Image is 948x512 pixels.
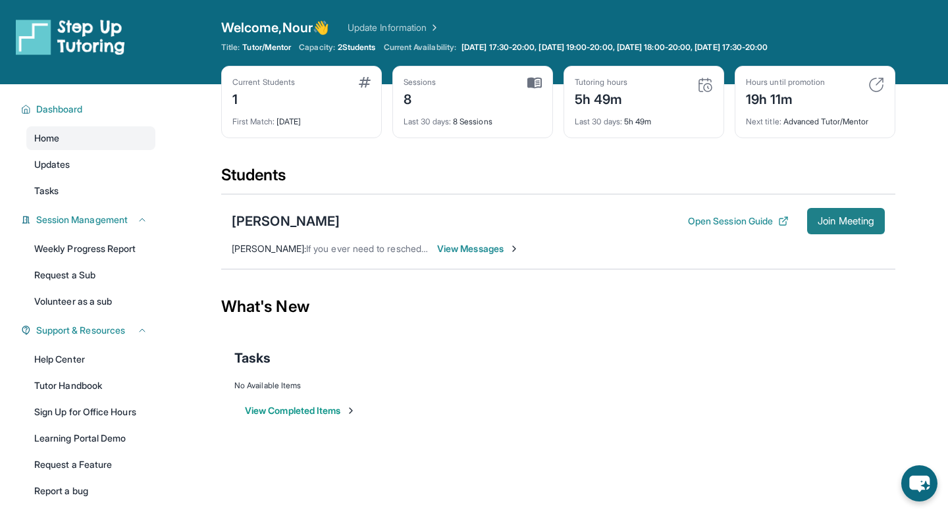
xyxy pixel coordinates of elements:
span: Last 30 days : [404,116,451,126]
div: Hours until promotion [746,77,825,88]
div: Sessions [404,77,436,88]
div: Advanced Tutor/Mentor [746,109,884,127]
span: View Messages [437,242,519,255]
span: Next title : [746,116,781,126]
span: Capacity: [299,42,335,53]
a: Home [26,126,155,150]
span: 2 Students [338,42,376,53]
span: Session Management [36,213,128,226]
div: Tutoring hours [575,77,627,88]
div: 8 [404,88,436,109]
img: Chevron-Right [509,243,519,254]
img: card [359,77,371,88]
button: chat-button [901,465,937,501]
div: 1 [232,88,295,109]
div: Current Students [232,77,295,88]
a: Learning Portal Demo [26,426,155,450]
span: First Match : [232,116,275,126]
div: [PERSON_NAME] [232,212,340,230]
img: Chevron Right [427,21,440,34]
span: Tasks [234,349,271,367]
img: card [527,77,542,89]
span: Tasks [34,184,59,197]
a: Volunteer as a sub [26,290,155,313]
span: Last 30 days : [575,116,622,126]
span: Current Availability: [384,42,456,53]
span: Tutor/Mentor [242,42,291,53]
span: [PERSON_NAME] : [232,243,306,254]
div: [DATE] [232,109,371,127]
div: No Available Items [234,380,882,391]
a: Sign Up for Office Hours [26,400,155,424]
div: 19h 11m [746,88,825,109]
a: Request a Feature [26,453,155,476]
div: 5h 49m [575,88,627,109]
span: Dashboard [36,103,83,116]
button: Join Meeting [807,208,885,234]
a: Tasks [26,179,155,203]
div: 8 Sessions [404,109,542,127]
img: card [697,77,713,93]
span: Updates [34,158,70,171]
button: Dashboard [31,103,147,116]
a: Weekly Progress Report [26,237,155,261]
div: Students [221,165,895,193]
button: Open Session Guide [688,215,789,228]
a: Updates [26,153,155,176]
img: card [868,77,884,93]
img: logo [16,18,125,55]
span: Welcome, Nour 👋 [221,18,329,37]
span: [DATE] 17:30-20:00, [DATE] 19:00-20:00, [DATE] 18:00-20:00, [DATE] 17:30-20:00 [461,42,768,53]
a: Help Center [26,347,155,371]
div: 5h 49m [575,109,713,127]
a: Request a Sub [26,263,155,287]
span: Title: [221,42,240,53]
span: If you ever need to reschedule, please let me know! [306,243,522,254]
button: View Completed Items [245,404,356,417]
div: What's New [221,278,895,336]
span: Support & Resources [36,324,125,337]
a: Update Information [348,21,440,34]
span: Join Meeting [818,217,874,225]
span: Home [34,132,59,145]
button: Session Management [31,213,147,226]
a: [DATE] 17:30-20:00, [DATE] 19:00-20:00, [DATE] 18:00-20:00, [DATE] 17:30-20:00 [459,42,770,53]
a: Tutor Handbook [26,374,155,397]
a: Report a bug [26,479,155,503]
button: Support & Resources [31,324,147,337]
